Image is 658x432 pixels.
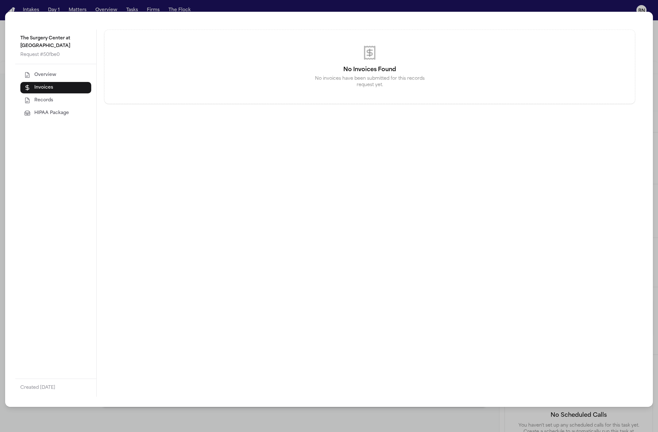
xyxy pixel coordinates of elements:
[34,72,56,78] span: Overview
[20,51,91,59] p: Request # 50fbe0
[309,76,431,88] p: No invoices have been submitted for this records request yet.
[20,95,91,106] button: Records
[20,107,91,119] button: HIPAA Package
[20,82,91,93] button: Invoices
[20,69,91,81] button: Overview
[20,35,91,50] p: The Surgery Center at [GEOGRAPHIC_DATA]
[20,384,91,392] p: Created [DATE]
[34,97,53,104] span: Records
[34,84,53,91] span: Invoices
[343,65,396,74] h3: No Invoices Found
[34,110,69,116] span: HIPAA Package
